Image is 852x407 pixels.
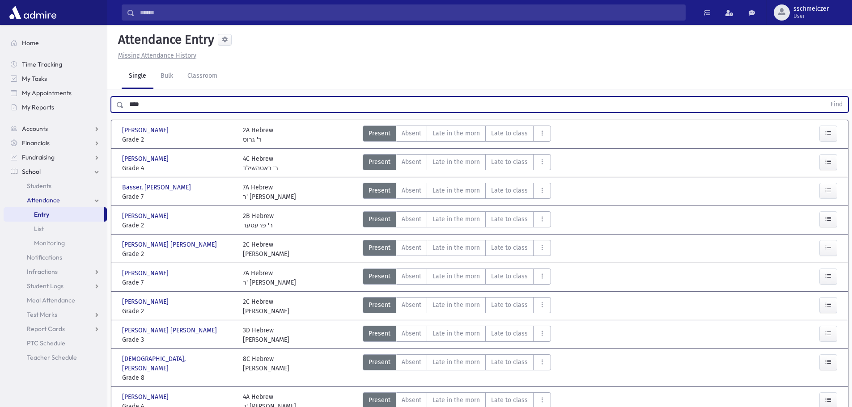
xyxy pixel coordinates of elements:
a: School [4,164,107,179]
span: [PERSON_NAME] [122,154,170,164]
a: Financials [4,136,107,150]
span: Present [369,300,390,310]
span: My Tasks [22,75,47,83]
a: Accounts [4,122,107,136]
span: User [793,13,829,20]
img: AdmirePro [7,4,59,21]
span: Present [369,186,390,195]
a: Infractions [4,264,107,279]
span: Grade 3 [122,335,234,344]
div: AttTypes [363,240,551,259]
span: Late in the morn [432,214,480,224]
span: Student Logs [27,282,64,290]
span: Infractions [27,268,58,276]
div: AttTypes [363,154,551,173]
span: Late to class [491,157,528,167]
span: School [22,168,41,176]
span: Late in the morn [432,129,480,138]
span: [PERSON_NAME] [122,269,170,278]
span: Late in the morn [432,300,480,310]
a: Classroom [180,64,225,89]
a: Teacher Schedule [4,350,107,365]
span: Late to class [491,300,528,310]
div: AttTypes [363,297,551,316]
a: Meal Attendance [4,293,107,307]
span: Notifications [27,253,62,261]
span: Late in the morn [432,272,480,281]
span: Absent [402,272,421,281]
span: Late to class [491,186,528,195]
span: Financials [22,139,50,147]
span: Present [369,214,390,224]
a: Test Marks [4,307,107,322]
span: Present [369,357,390,367]
a: Time Tracking [4,57,107,71]
span: Grade 7 [122,192,234,201]
span: Entry [34,210,49,218]
span: List [34,225,44,233]
span: Present [369,272,390,281]
span: Grade 2 [122,221,234,230]
a: Notifications [4,250,107,264]
span: Late in the morn [432,243,480,252]
div: 2C Hebrew [PERSON_NAME] [243,297,289,316]
span: Late in the morn [432,186,480,195]
div: AttTypes [363,183,551,201]
span: Absent [402,129,421,138]
a: PTC Schedule [4,336,107,350]
span: Absent [402,243,421,252]
a: Single [122,64,153,89]
a: Fundraising [4,150,107,164]
span: Grade 2 [122,249,234,259]
a: Home [4,36,107,50]
span: Absent [402,186,421,195]
span: Present [369,329,390,338]
a: My Reports [4,100,107,114]
span: [PERSON_NAME] [PERSON_NAME] [122,326,219,335]
span: Late to class [491,243,528,252]
span: My Appointments [22,89,72,97]
span: [PERSON_NAME] [122,211,170,221]
span: [PERSON_NAME] [122,297,170,306]
div: 3D Hebrew [PERSON_NAME] [243,326,289,344]
div: AttTypes [363,269,551,287]
span: Monitoring [34,239,65,247]
span: PTC Schedule [27,339,65,347]
span: Late in the morn [432,357,480,367]
span: [PERSON_NAME] [122,126,170,135]
span: Grade 8 [122,373,234,382]
span: Grade 2 [122,135,234,144]
span: Late to class [491,329,528,338]
span: My Reports [22,103,54,111]
span: Fundraising [22,153,55,161]
a: Report Cards [4,322,107,336]
a: Missing Attendance History [114,52,196,59]
span: Time Tracking [22,60,62,68]
span: Late to class [491,272,528,281]
div: 2C Hebrew [PERSON_NAME] [243,240,289,259]
span: [PERSON_NAME] [122,392,170,402]
div: 8C Hebrew [PERSON_NAME] [243,354,289,382]
span: Absent [402,329,421,338]
div: 2A Hebrew ר' גרוס [243,126,273,144]
a: My Tasks [4,71,107,86]
span: Grade 7 [122,278,234,287]
span: [PERSON_NAME] [PERSON_NAME] [122,240,219,249]
span: Test Marks [27,310,57,319]
span: Report Cards [27,325,65,333]
div: 7A Hebrew ר' [PERSON_NAME] [243,183,296,201]
a: Bulk [153,64,180,89]
div: AttTypes [363,354,551,382]
span: Present [369,129,390,138]
span: Grade 2 [122,306,234,316]
a: My Appointments [4,86,107,100]
span: Meal Attendance [27,296,75,304]
span: sschmelczer [793,5,829,13]
span: Accounts [22,125,48,133]
span: Attendance [27,196,60,204]
a: Entry [4,207,104,222]
span: Present [369,157,390,167]
span: Absent [402,395,421,405]
span: Late to class [491,357,528,367]
u: Missing Attendance History [118,52,196,59]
